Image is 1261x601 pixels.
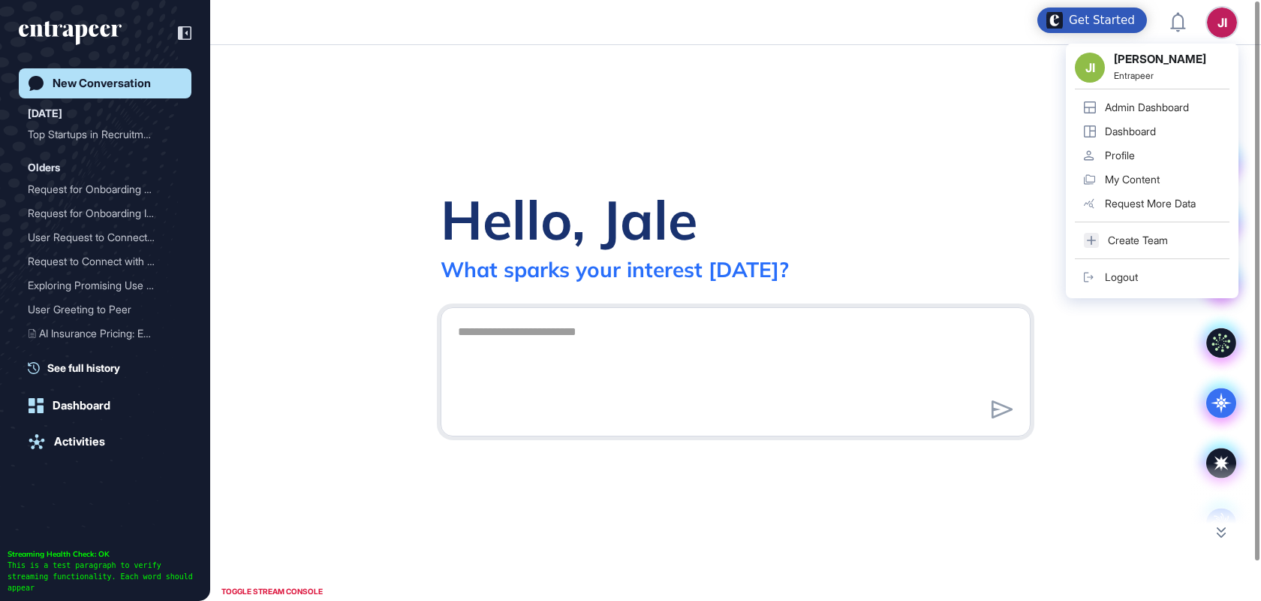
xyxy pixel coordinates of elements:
[53,77,151,90] div: New Conversation
[441,186,697,253] div: Hello, Jale
[28,159,60,177] div: Olders
[28,297,182,322] div: User Greeting to Peer
[28,249,182,273] div: Request to Connect with Nash
[28,346,182,370] div: Market Research on AI-Driven Insurance Pricing Solutions
[28,201,170,225] div: Request for Onboarding In...
[28,322,182,346] div: AI Insurance Pricing: Europe 2023-2024
[19,21,122,45] div: entrapeer-logo
[28,122,170,146] div: Top Startups in Recruitme...
[441,256,789,282] div: What sparks your interest [DATE]?
[28,322,170,346] div: AI Insurance Pricing: Eur...
[1046,12,1063,29] img: launcher-image-alternative-text
[28,360,191,376] a: See full history
[1207,8,1237,38] button: JI
[28,273,182,297] div: Exploring Promising Use Cases in User's Industry
[28,122,182,146] div: Top Startups in Recruitment Technology
[28,346,170,370] div: Market Research on AI-Dri...
[28,201,182,225] div: Request for Onboarding Information
[53,399,110,412] div: Dashboard
[28,297,170,322] div: User Greeting to Peer
[28,273,170,297] div: Exploring Promising Use C...
[28,249,170,273] div: Request to Connect with N...
[54,435,105,448] div: Activities
[19,68,191,98] a: New Conversation
[28,225,182,249] div: User Request to Connect with Hunter
[1069,13,1135,28] div: Get Started
[28,225,170,249] div: User Request to Connect w...
[28,177,170,201] div: Request for Onboarding As...
[1037,8,1147,33] div: Open Get Started checklist
[28,177,182,201] div: Request for Onboarding Assistance
[19,427,191,457] a: Activities
[28,104,62,122] div: [DATE]
[47,360,120,376] span: See full history
[218,582,327,601] div: TOGGLE STREAM CONSOLE
[19,391,191,421] a: Dashboard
